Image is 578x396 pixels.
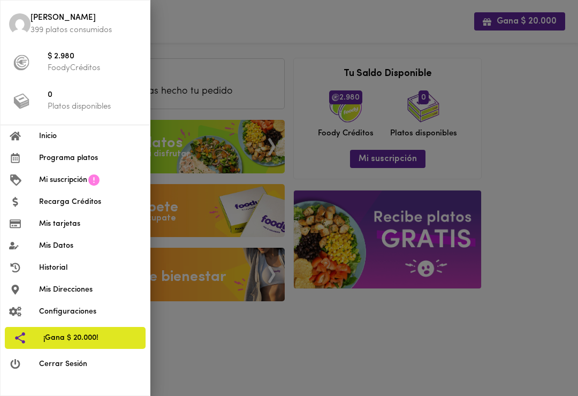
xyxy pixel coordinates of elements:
span: Mis Direcciones [39,284,141,295]
p: FoodyCréditos [48,63,141,74]
span: Cerrar Sesión [39,359,141,370]
img: foody-creditos-black.png [13,55,29,71]
iframe: Messagebird Livechat Widget [516,334,567,385]
span: Configuraciones [39,306,141,317]
span: Mis Datos [39,240,141,252]
span: Historial [39,262,141,273]
p: 399 platos consumidos [31,25,141,36]
span: Recarga Créditos [39,196,141,208]
span: 0 [48,89,141,102]
span: Inicio [39,131,141,142]
span: [PERSON_NAME] [31,12,141,25]
span: Mis tarjetas [39,218,141,230]
span: ¡Gana $ 20.000! [43,332,137,344]
img: platos_menu.png [13,93,29,109]
span: $ 2.980 [48,51,141,63]
p: Platos disponibles [48,101,141,112]
span: Mi suscripción [39,174,87,186]
span: Programa platos [39,153,141,164]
